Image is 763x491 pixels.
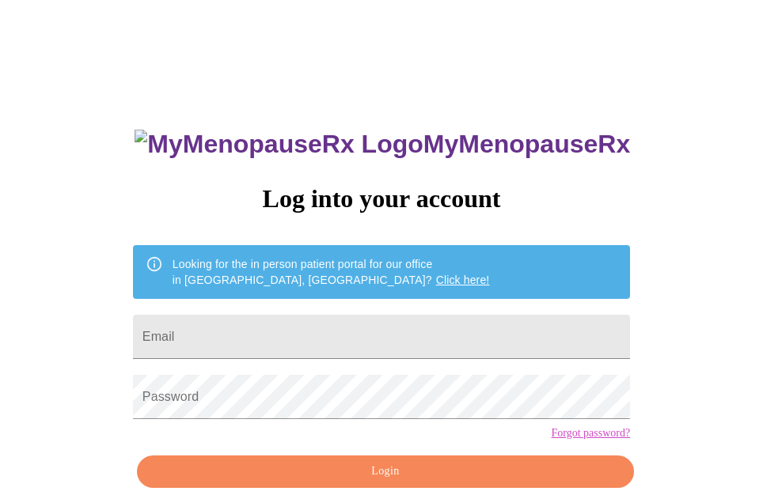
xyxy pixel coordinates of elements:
[551,427,630,440] a: Forgot password?
[155,462,616,482] span: Login
[133,184,630,213] h3: Log into your account
[137,455,634,488] button: Login
[135,130,630,159] h3: MyMenopauseRx
[135,130,423,159] img: MyMenopauseRx Logo
[173,250,490,294] div: Looking for the in person patient portal for our office in [GEOGRAPHIC_DATA], [GEOGRAPHIC_DATA]?
[436,274,490,286] a: Click here!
